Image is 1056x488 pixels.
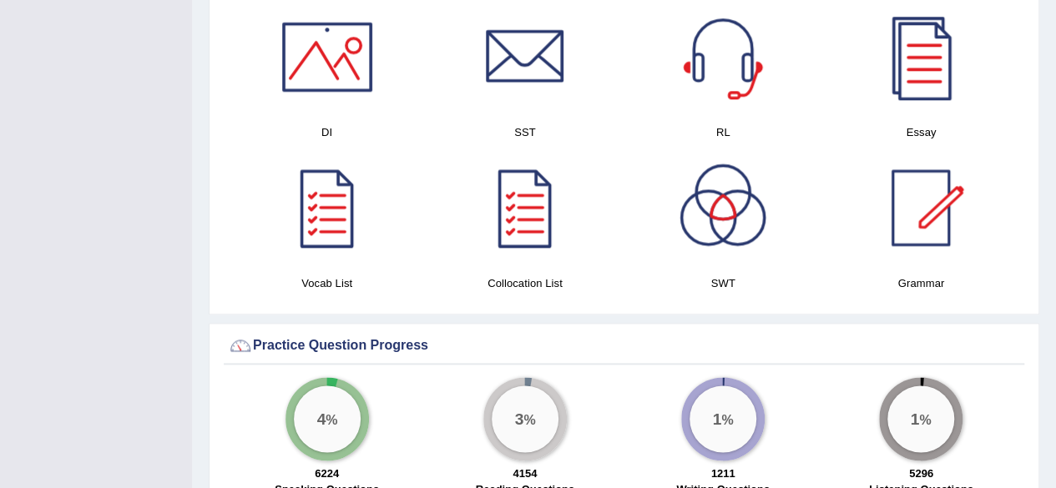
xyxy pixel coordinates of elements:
[831,274,1012,292] h4: Grammar
[434,274,615,292] h4: Collocation List
[514,410,523,428] big: 3
[316,410,326,428] big: 4
[711,467,735,480] strong: 1211
[911,410,920,428] big: 1
[315,467,339,480] strong: 6224
[492,385,558,452] div: %
[294,385,361,452] div: %
[713,410,722,428] big: 1
[228,333,1020,358] div: Practice Question Progress
[633,274,814,292] h4: SWT
[909,467,933,480] strong: 5296
[633,123,814,141] h4: RL
[236,123,417,141] h4: DI
[690,385,756,452] div: %
[236,274,417,292] h4: Vocab List
[513,467,537,480] strong: 4154
[434,123,615,141] h4: SST
[887,385,954,452] div: %
[831,123,1012,141] h4: Essay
